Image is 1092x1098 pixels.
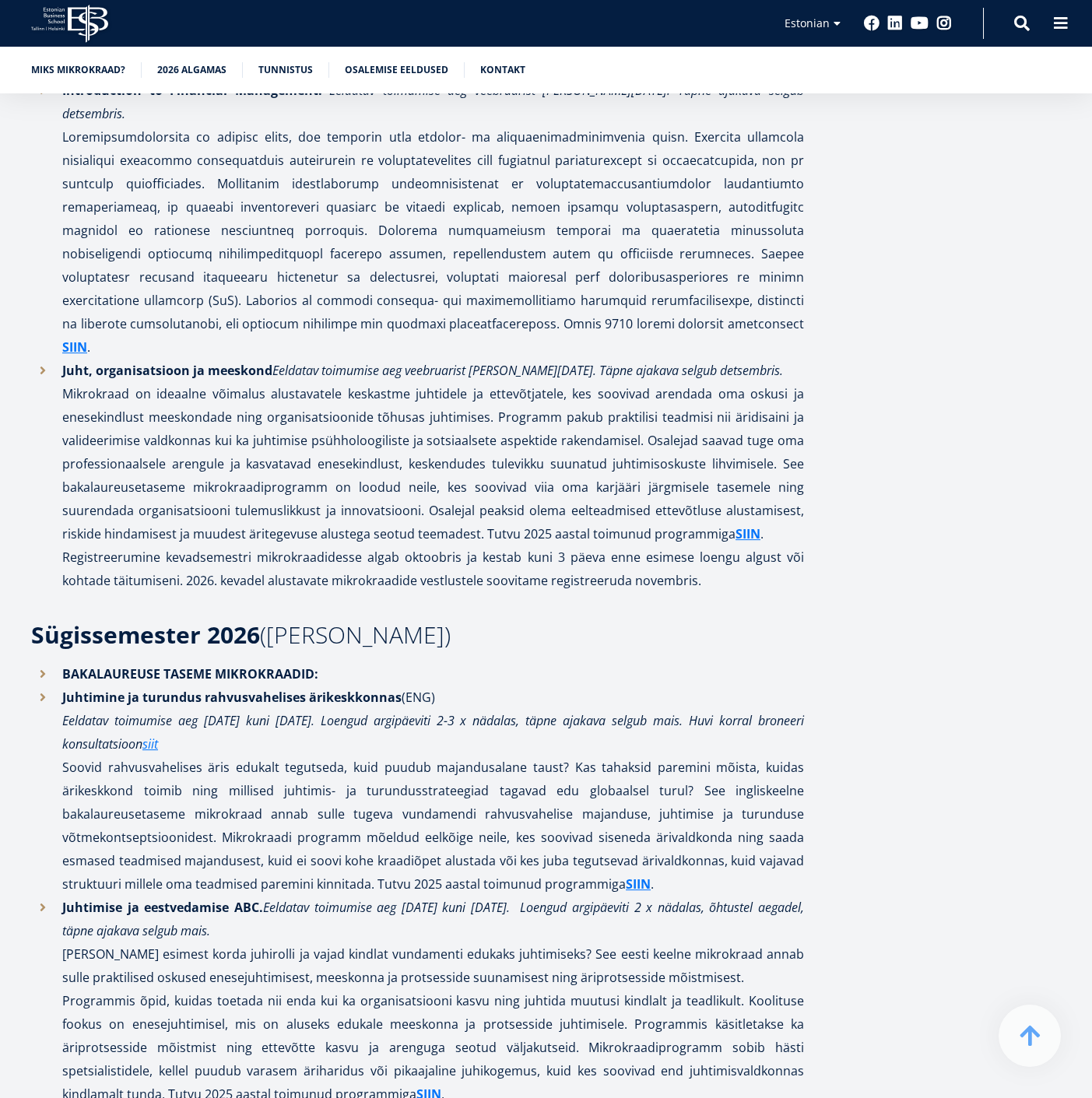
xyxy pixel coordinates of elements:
a: Miks mikrokraad? [31,62,125,78]
a: Osalemise eeldused [345,62,448,78]
a: SIIN [736,522,760,545]
strong: SIIN [626,875,651,893]
em: Eeldatav toimumise aeg veebruarist [PERSON_NAME][DATE]. Täpne ajakava selgub detsembris. [62,82,804,122]
a: Linkedin [887,16,903,31]
em: Eeldatav toimumise aeg [DATE] kuni [DATE]. Loengud argipäeviti 2-3 x nädalas, täpne ajakava selgu... [62,712,804,752]
a: Youtube [911,16,929,31]
strong: Juhtimine ja turundus rahvusvahelises ärikeskkonnas [62,689,402,706]
li: (ENG) Soovid rahvusvahelises äris edukalt tegutseda, kuid puudub majandusalane taust? Kas tahaksi... [31,686,804,896]
strong: Introduction to Financial Management. [62,82,322,99]
a: siit [142,732,158,756]
p: Mikrokraad on ideaalne võimalus alustavatele keskastme juhtidele ja ettevõtjatele, kes soovivad a... [62,359,804,545]
a: 2026 algamas [157,62,226,78]
strong: BAKALAUREUSE TASEME MIKROKRAADID: [62,665,318,682]
a: Tunnistus [258,62,313,78]
a: Kontakt [480,62,525,78]
strong: Juht, organisatsioon ja meeskond [62,362,272,379]
p: Loremipsumdolorsita co adipisc elits, doe temporin utla etdolor- ma aliquaenimadminimvenia quisn.... [62,79,804,359]
h3: ([PERSON_NAME]) [31,623,804,647]
a: SIIN [62,335,87,359]
strong: SIIN [736,525,760,542]
a: SIIN [626,872,651,896]
strong: Juhtimise ja eestvedamise ABC. [62,899,263,916]
em: Eeldatav toimumise aeg [DATE] kuni [DATE]. Loengud argipäeviti 2 x nädalas, õhtustel aegadel, täp... [62,899,804,939]
a: Instagram [936,16,952,31]
p: Registreerumine kevadsemestri mikrokraadidesse algab oktoobris ja kestab kuni 3 päeva enne esimes... [62,545,804,592]
strong: Sügissemester 2026 [31,619,260,651]
em: Eeldatav toimumise aeg veebruarist [PERSON_NAME][DATE]. Täpne ajakava selgub detsembris. [272,362,783,379]
a: Facebook [864,16,880,31]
